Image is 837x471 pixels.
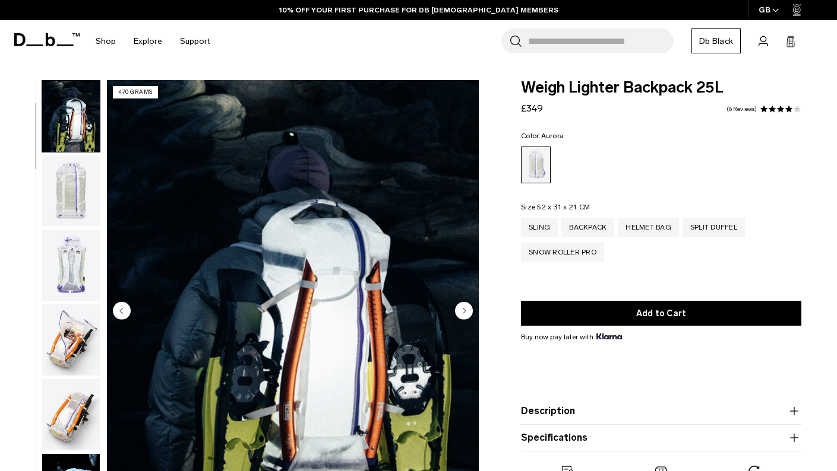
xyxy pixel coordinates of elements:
button: Add to Cart [521,301,801,326]
nav: Main Navigation [87,20,219,62]
img: Weigh_Lighter_Backpack_25L_3.png [42,230,100,301]
a: Snow Roller Pro [521,243,604,262]
a: Explore [134,20,162,62]
img: {"height" => 20, "alt" => "Klarna"} [596,333,622,339]
img: Weigh_Lighter_Backpack_25L_2.png [42,155,100,227]
button: Weigh_Lighter_Backpack_25L_4.png [42,304,100,376]
button: Weigh_Lighter_Backpack_25L_Lifestyle_new.png [42,80,100,152]
button: Weigh_Lighter_Backpack_25L_2.png [42,155,100,227]
img: Weigh_Lighter_Backpack_25L_4.png [42,304,100,375]
a: Db Black [691,28,741,53]
img: Weigh_Lighter_Backpack_25L_Lifestyle_new.png [42,81,100,152]
span: Buy now pay later with [521,332,622,342]
a: Split Duffel [683,218,745,237]
button: Description [521,404,801,418]
a: Backpack [561,218,614,237]
a: Sling [521,218,558,237]
p: 470 grams [113,86,158,98]
span: Aurora [541,132,564,140]
button: Previous slide [113,302,131,322]
span: £349 [521,103,543,114]
button: Specifications [521,431,801,445]
span: Weigh Lighter Backpack 25L [521,80,801,96]
legend: Color: [521,132,564,139]
a: Shop [96,20,116,62]
legend: Size: [521,203,590,211]
button: Next slide [455,302,473,322]
a: Aurora [521,147,551,183]
a: Helmet Bag [618,218,679,237]
span: 52 x 31 x 21 CM [537,203,590,211]
a: Support [180,20,210,62]
a: 6 reviews [727,106,757,112]
button: Weigh_Lighter_Backpack_25L_3.png [42,229,100,301]
a: 10% OFF YOUR FIRST PURCHASE FOR DB [DEMOGRAPHIC_DATA] MEMBERS [279,5,558,15]
img: Weigh_Lighter_Backpack_25L_5.png [42,379,100,450]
